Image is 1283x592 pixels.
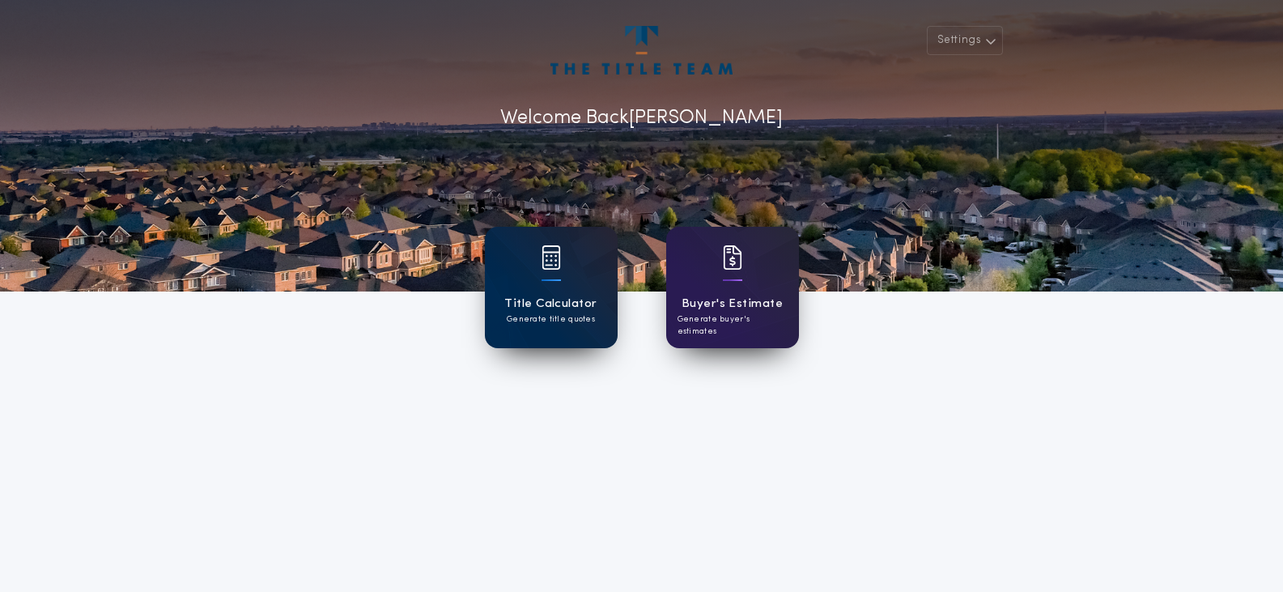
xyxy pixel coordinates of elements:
[504,295,597,313] h1: Title Calculator
[927,26,1003,55] button: Settings
[485,227,618,348] a: card iconTitle CalculatorGenerate title quotes
[682,295,783,313] h1: Buyer's Estimate
[542,245,561,270] img: card icon
[500,104,783,133] p: Welcome Back [PERSON_NAME]
[507,313,595,326] p: Generate title quotes
[678,313,788,338] p: Generate buyer's estimates
[723,245,742,270] img: card icon
[666,227,799,348] a: card iconBuyer's EstimateGenerate buyer's estimates
[550,26,732,75] img: account-logo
